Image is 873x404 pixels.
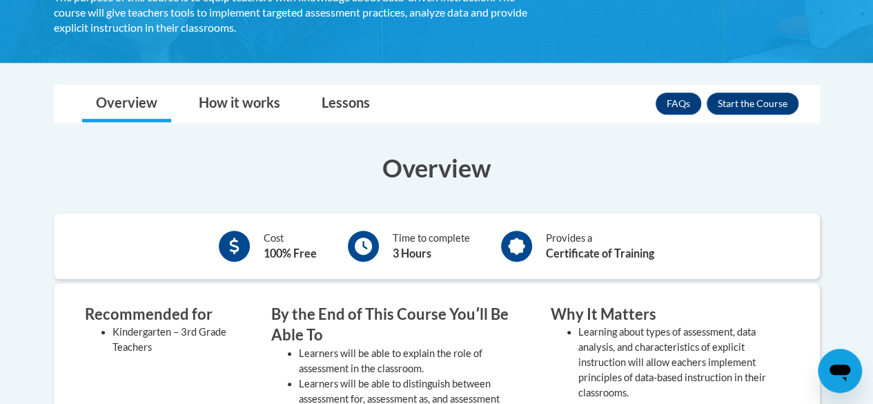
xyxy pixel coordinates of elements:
li: Kindergarten – 3rd Grade Teachers [112,325,230,355]
li: Learning about types of assessment, data analysis, and characteristics of explicit instruction wi... [578,325,789,401]
a: Overview [82,86,171,122]
div: Provides a [546,231,654,262]
b: 100% Free [264,247,317,260]
button: Enroll [707,93,798,115]
a: Lessons [308,86,384,122]
h3: Why It Matters [551,304,789,325]
div: Cost [264,231,317,262]
li: Learners will be able to explain the role of assessment in the classroom. [299,346,509,376]
a: How it works [185,86,294,122]
h3: Recommended for [85,304,230,325]
a: FAQs [656,93,701,115]
h3: Overview [54,151,820,185]
iframe: Button to launch messaging window [818,349,862,393]
h3: By the End of This Course Youʹll Be Able To [271,304,509,347]
b: Certificate of Training [546,247,654,260]
div: Time to complete [393,231,470,262]
b: 3 Hours [393,247,431,260]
